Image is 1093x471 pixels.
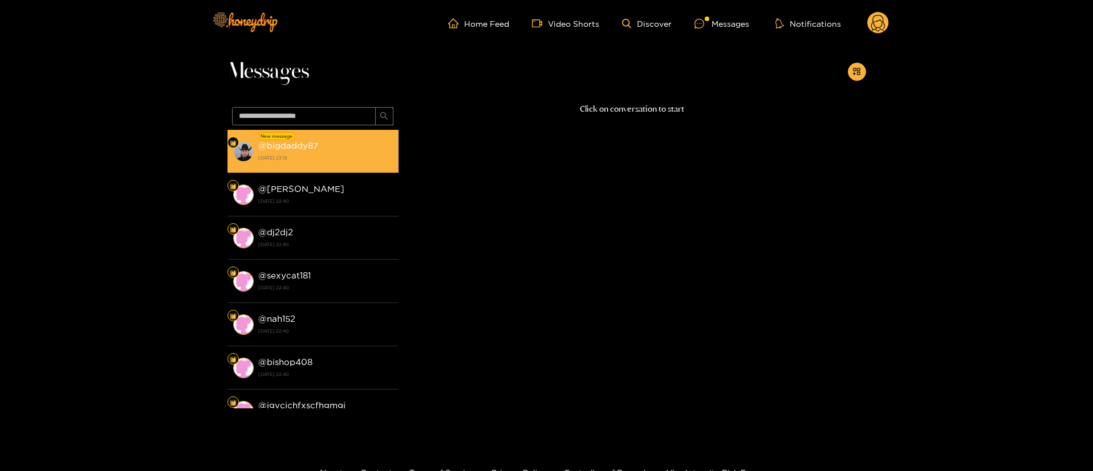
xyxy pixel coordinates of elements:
[230,399,237,406] img: Fan Level
[227,58,309,85] span: Messages
[233,358,254,378] img: conversation
[622,19,672,28] a: Discover
[448,18,464,28] span: home
[532,18,548,28] span: video-camera
[532,18,599,28] a: Video Shorts
[448,18,509,28] a: Home Feed
[230,269,237,276] img: Fan Level
[230,313,237,320] img: Fan Level
[233,141,254,162] img: conversation
[258,400,346,410] strong: @ jgvcjchfxscfhgmgj
[258,369,393,379] strong: [DATE] 22:40
[258,196,393,206] strong: [DATE] 22:40
[380,112,388,121] span: search
[258,282,393,293] strong: [DATE] 22:40
[258,239,393,249] strong: [DATE] 22:40
[258,357,312,367] strong: @ bishop408
[258,271,311,280] strong: @ sexycat181
[258,184,344,194] strong: @ [PERSON_NAME]
[233,271,254,292] img: conversation
[230,356,237,363] img: Fan Level
[399,103,866,116] p: Click on conversation to start
[233,314,254,335] img: conversation
[233,228,254,248] img: conversation
[230,226,237,233] img: Fan Level
[230,183,237,190] img: Fan Level
[233,185,254,205] img: conversation
[233,401,254,421] img: conversation
[694,17,749,30] div: Messages
[258,141,318,150] strong: @ bigdaddy87
[258,153,393,163] strong: [DATE] 23:15
[230,140,237,146] img: Fan Level
[259,132,295,140] div: New message
[852,67,861,77] span: appstore-add
[848,63,866,81] button: appstore-add
[772,18,844,29] button: Notifications
[258,227,293,237] strong: @ dj2dj2
[375,107,393,125] button: search
[258,314,295,323] strong: @ nah152
[258,326,393,336] strong: [DATE] 22:40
